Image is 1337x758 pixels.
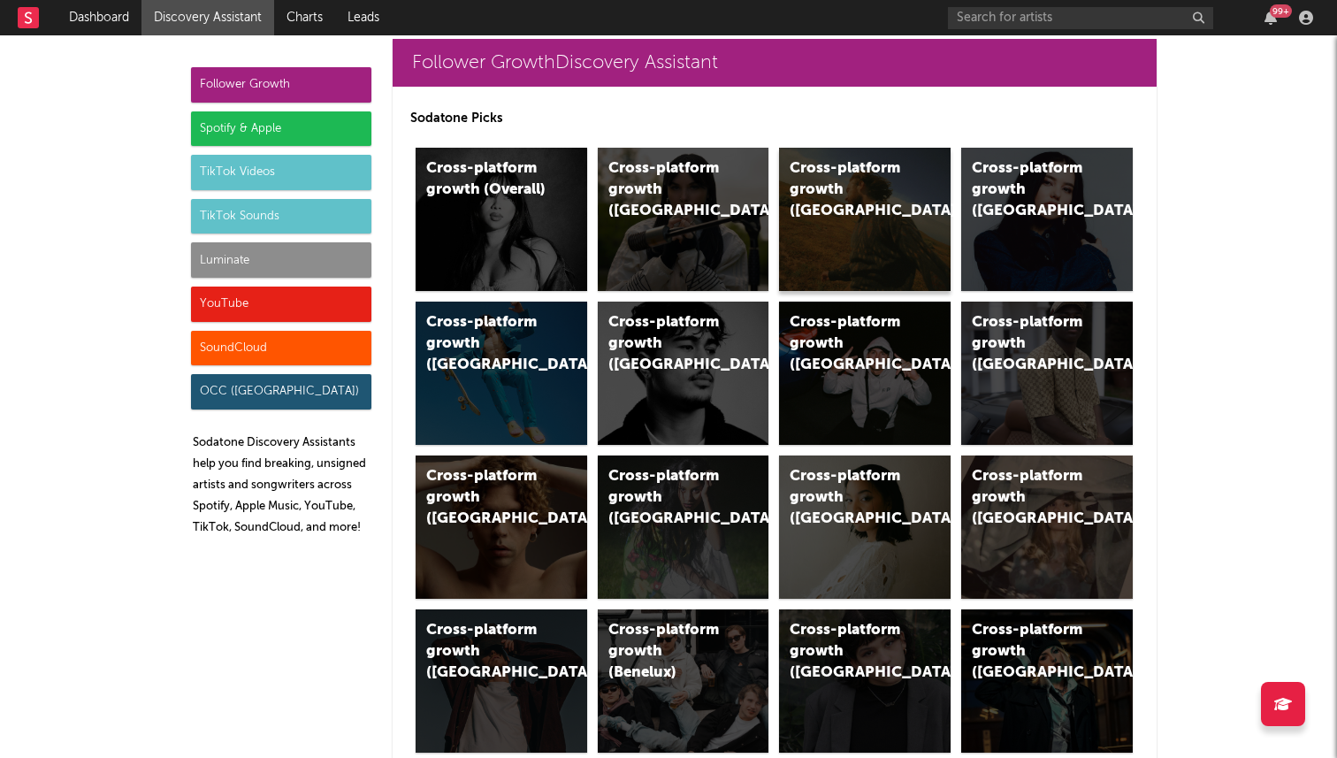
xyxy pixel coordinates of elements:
p: Sodatone Picks [410,108,1139,129]
div: Cross-platform growth (Overall) [426,158,546,201]
a: Cross-platform growth ([GEOGRAPHIC_DATA]) [779,148,951,291]
div: Cross-platform growth ([GEOGRAPHIC_DATA]) [972,466,1092,530]
a: Cross-platform growth ([GEOGRAPHIC_DATA]) [961,609,1133,753]
div: SoundCloud [191,331,371,366]
div: Follower Growth [191,67,371,103]
div: Cross-platform growth ([GEOGRAPHIC_DATA]/GSA) [790,312,910,376]
div: OCC ([GEOGRAPHIC_DATA]) [191,374,371,410]
div: Cross-platform growth ([GEOGRAPHIC_DATA]) [790,620,910,684]
button: 99+ [1264,11,1277,25]
a: Follower GrowthDiscovery Assistant [393,39,1157,87]
a: Cross-platform growth ([GEOGRAPHIC_DATA]) [779,456,951,599]
div: TikTok Videos [191,155,371,190]
div: 99 + [1270,4,1292,18]
a: Cross-platform growth ([GEOGRAPHIC_DATA]) [779,609,951,753]
a: Cross-platform growth (Overall) [416,148,587,291]
a: Cross-platform growth ([GEOGRAPHIC_DATA]) [416,302,587,445]
div: Cross-platform growth ([GEOGRAPHIC_DATA]) [972,620,1092,684]
div: Cross-platform growth ([GEOGRAPHIC_DATA]) [608,466,729,530]
a: Cross-platform growth ([GEOGRAPHIC_DATA]) [416,456,587,599]
a: Cross-platform growth (Benelux) [598,609,769,753]
div: Luminate [191,242,371,278]
input: Search for artists [948,7,1213,29]
div: Cross-platform growth ([GEOGRAPHIC_DATA]) [426,466,546,530]
div: Cross-platform growth ([GEOGRAPHIC_DATA]) [790,158,910,222]
div: Cross-platform growth ([GEOGRAPHIC_DATA]) [608,312,729,376]
p: Sodatone Discovery Assistants help you find breaking, unsigned artists and songwriters across Spo... [193,433,371,539]
a: Cross-platform growth ([GEOGRAPHIC_DATA]) [961,148,1133,291]
div: TikTok Sounds [191,199,371,234]
div: Cross-platform growth ([GEOGRAPHIC_DATA]) [426,312,546,376]
div: Cross-platform growth ([GEOGRAPHIC_DATA]) [608,158,729,222]
div: Spotify & Apple [191,111,371,147]
div: Cross-platform growth ([GEOGRAPHIC_DATA]) [426,620,546,684]
div: YouTube [191,287,371,322]
div: Cross-platform growth ([GEOGRAPHIC_DATA]) [972,312,1092,376]
div: Cross-platform growth (Benelux) [608,620,729,684]
a: Cross-platform growth ([GEOGRAPHIC_DATA]/GSA) [779,302,951,445]
a: Cross-platform growth ([GEOGRAPHIC_DATA]) [598,148,769,291]
div: Cross-platform growth ([GEOGRAPHIC_DATA]) [972,158,1092,222]
a: Cross-platform growth ([GEOGRAPHIC_DATA]) [961,302,1133,445]
div: Cross-platform growth ([GEOGRAPHIC_DATA]) [790,466,910,530]
a: Cross-platform growth ([GEOGRAPHIC_DATA]) [416,609,587,753]
a: Cross-platform growth ([GEOGRAPHIC_DATA]) [598,456,769,599]
a: Cross-platform growth ([GEOGRAPHIC_DATA]) [598,302,769,445]
a: Cross-platform growth ([GEOGRAPHIC_DATA]) [961,456,1133,599]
